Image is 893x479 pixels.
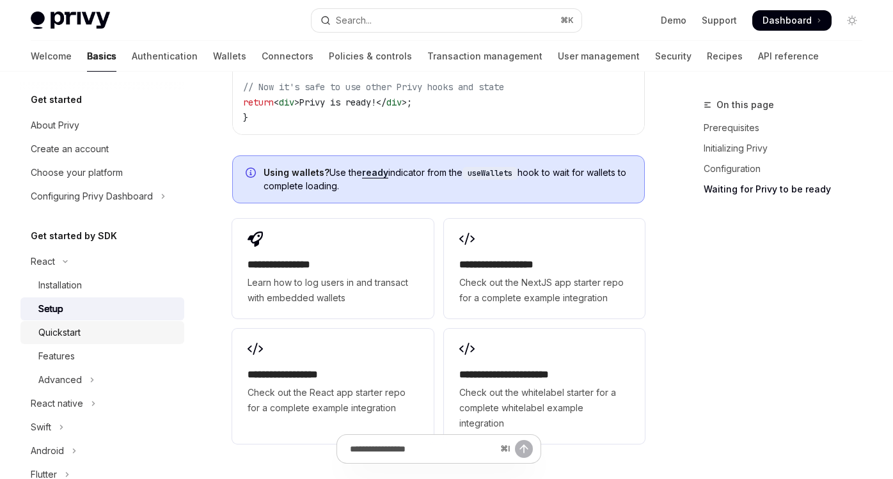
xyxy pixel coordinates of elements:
svg: Info [246,168,258,180]
a: Configuration [704,159,873,179]
span: > [294,97,299,108]
span: On this page [716,97,774,113]
span: div [386,97,402,108]
span: // Now it's safe to use other Privy hooks and state [243,81,504,93]
a: Prerequisites [704,118,873,138]
a: Security [655,41,691,72]
button: Toggle React section [20,250,184,273]
span: return [243,97,274,108]
div: Setup [38,301,63,317]
strong: Using wallets? [264,167,329,178]
a: Recipes [707,41,743,72]
a: Support [702,14,737,27]
button: Toggle Advanced section [20,368,184,391]
span: ⌘ K [560,15,574,26]
div: Features [38,349,75,364]
a: Waiting for Privy to be ready [704,179,873,200]
a: Installation [20,274,184,297]
a: Create an account [20,137,184,161]
span: </ [376,97,386,108]
input: Ask a question... [350,435,495,463]
a: **** **** **** ****Check out the NextJS app starter repo for a complete example integration [444,219,645,318]
a: **** **** **** **** ***Check out the whitelabel starter for a complete whitelabel example integra... [444,329,645,444]
span: div [279,97,294,108]
a: Setup [20,297,184,320]
span: Check out the React app starter repo for a complete example integration [248,385,418,416]
div: Create an account [31,141,109,157]
code: useWallets [462,167,518,180]
span: Check out the whitelabel starter for a complete whitelabel example integration [459,385,629,431]
div: Advanced [38,372,82,388]
span: ; [407,97,412,108]
span: Dashboard [763,14,812,27]
a: User management [558,41,640,72]
a: Welcome [31,41,72,72]
a: Dashboard [752,10,832,31]
button: Toggle Swift section [20,416,184,439]
span: } [243,112,248,123]
a: Basics [87,41,116,72]
div: Swift [31,420,51,435]
div: About Privy [31,118,79,133]
div: Quickstart [38,325,81,340]
a: Connectors [262,41,313,72]
button: Toggle Configuring Privy Dashboard section [20,185,184,208]
a: Quickstart [20,321,184,344]
a: Policies & controls [329,41,412,72]
a: Demo [661,14,686,27]
button: Send message [515,440,533,458]
a: Transaction management [427,41,542,72]
div: React [31,254,55,269]
div: Android [31,443,64,459]
span: Check out the NextJS app starter repo for a complete example integration [459,275,629,306]
h5: Get started [31,92,82,107]
a: Wallets [213,41,246,72]
div: Configuring Privy Dashboard [31,189,153,204]
a: Authentication [132,41,198,72]
button: Toggle dark mode [842,10,862,31]
button: Toggle Android section [20,439,184,462]
a: Choose your platform [20,161,184,184]
a: ready [362,167,388,178]
button: Open search [312,9,582,32]
button: Toggle React native section [20,392,184,415]
span: < [274,97,279,108]
span: Use the indicator from the hook to wait for wallets to complete loading. [264,166,631,192]
div: Installation [38,278,82,293]
a: Features [20,345,184,368]
h5: Get started by SDK [31,228,117,244]
div: React native [31,396,83,411]
a: Initializing Privy [704,138,873,159]
span: Learn how to log users in and transact with embedded wallets [248,275,418,306]
a: **** **** **** *Learn how to log users in and transact with embedded wallets [232,219,433,318]
div: Search... [336,13,372,28]
span: > [402,97,407,108]
div: Choose your platform [31,165,123,180]
a: API reference [758,41,819,72]
a: **** **** **** ***Check out the React app starter repo for a complete example integration [232,329,433,444]
img: light logo [31,12,110,29]
span: Privy is ready! [299,97,376,108]
a: About Privy [20,114,184,137]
